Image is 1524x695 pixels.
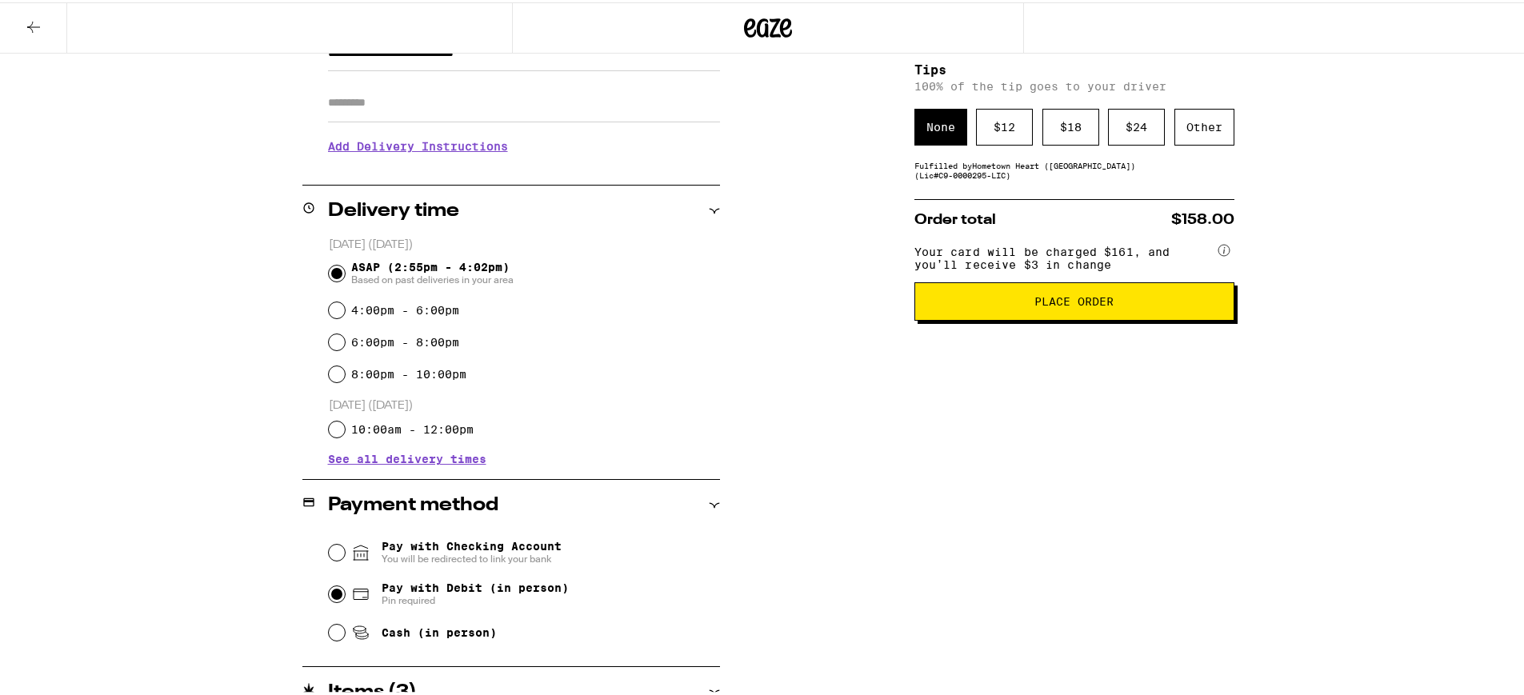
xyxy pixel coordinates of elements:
span: Your card will be charged $161, and you’ll receive $3 in change [914,238,1215,269]
p: [DATE] ([DATE]) [329,396,720,411]
span: Order total [914,210,996,225]
span: $158.00 [1171,210,1234,225]
div: $ 18 [1042,106,1099,143]
h2: Payment method [328,493,498,513]
div: Fulfilled by Hometown Heart ([GEOGRAPHIC_DATA]) (Lic# C9-0000295-LIC ) [914,158,1234,178]
label: 10:00am - 12:00pm [351,421,474,433]
label: 6:00pm - 8:00pm [351,334,459,346]
span: Pay with Checking Account [382,537,562,563]
span: Cash (in person) [382,624,497,637]
span: Pay with Debit (in person) [382,579,569,592]
span: Pin required [382,592,569,605]
span: You will be redirected to link your bank [382,550,562,563]
span: ASAP (2:55pm - 4:02pm) [351,258,514,284]
span: Place Order [1034,294,1114,305]
h5: Tips [914,62,1234,74]
div: None [914,106,967,143]
p: 100% of the tip goes to your driver [914,78,1234,90]
button: Place Order [914,280,1234,318]
p: We'll contact you at when we arrive [328,162,720,175]
h2: Delivery time [328,199,459,218]
h3: Add Delivery Instructions [328,126,720,162]
div: $ 12 [976,106,1033,143]
label: 8:00pm - 10:00pm [351,365,466,378]
p: [DATE] ([DATE]) [329,235,720,250]
div: Other [1174,106,1234,143]
label: 4:00pm - 6:00pm [351,302,459,314]
div: $ 24 [1108,106,1165,143]
button: See all delivery times [328,451,486,462]
span: Based on past deliveries in your area [351,271,514,284]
